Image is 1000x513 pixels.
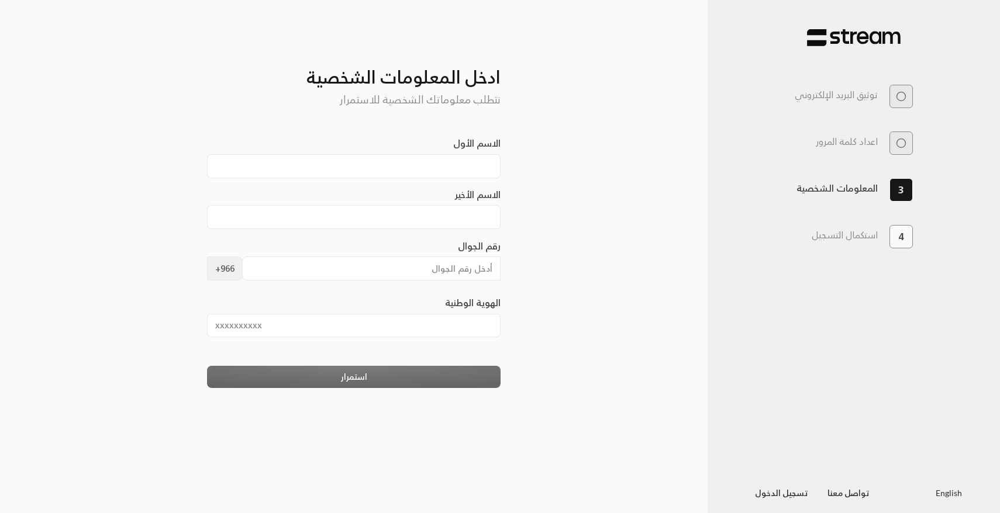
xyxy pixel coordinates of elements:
[207,93,501,106] h5: نتطلب معلوماتك الشخصية للاستمرار
[818,481,880,503] button: تواصل معنا
[453,136,501,150] label: الاسم الأول
[936,481,962,503] a: English
[812,230,878,241] h3: استكمال التسجيل
[818,486,880,500] a: تواصل معنا
[445,296,501,310] label: الهوية الوطنية
[807,29,901,47] img: Stream Pay
[816,136,878,147] h3: اعداد كلمة المرور
[458,239,501,253] label: رقم الجوال
[746,486,818,500] a: تسجيل الدخول
[455,188,501,202] label: الاسم الأخير
[898,182,904,197] span: 3
[242,256,501,280] input: أدخل رقم الجوال
[207,256,243,280] span: +966
[795,89,878,100] h3: توثيق البريد الإلكتروني
[796,183,878,194] h3: المعلومات الشخصية
[207,47,501,88] h3: ادخل المعلومات الشخصية
[898,230,904,244] span: 4
[746,481,818,503] button: تسجيل الدخول
[207,314,501,338] input: xxxxxxxxxx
